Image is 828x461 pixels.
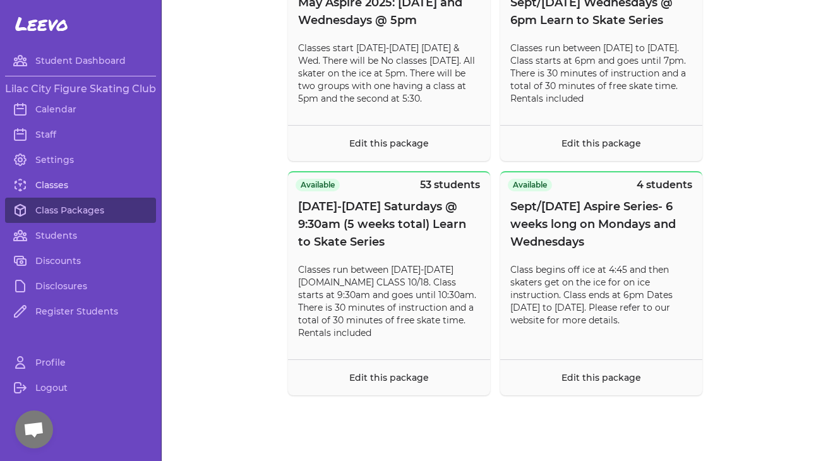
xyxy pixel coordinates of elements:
a: Edit this package [561,372,641,383]
a: Classes [5,172,156,198]
a: Staff [5,122,156,147]
a: Discounts [5,248,156,273]
p: Classes run between [DATE] to [DATE]. Class starts at 6pm and goes until 7pm. There is 30 minutes... [510,42,692,105]
span: Leevo [15,13,68,35]
p: 53 students [420,177,480,193]
a: Logout [5,375,156,400]
a: Disclosures [5,273,156,299]
button: Available53 students[DATE]-[DATE] Saturdays @ 9:30am (5 weeks total) Learn to Skate SeriesClasses... [288,171,490,395]
a: Edit this package [349,138,429,149]
p: Class begins off ice at 4:45 and then skaters get on the ice for on ice instruction. Class ends a... [510,263,692,326]
a: Settings [5,147,156,172]
p: Classes start [DATE]-[DATE] [DATE] & Wed. There will be No classes [DATE]. All skater on the ice ... [298,42,480,105]
a: Student Dashboard [5,48,156,73]
span: Available [508,179,552,191]
span: Sept/[DATE] Aspire Series- 6 weeks long on Mondays and Wednesdays [510,198,692,251]
a: Students [5,223,156,248]
a: Profile [5,350,156,375]
span: [DATE]-[DATE] Saturdays @ 9:30am (5 weeks total) Learn to Skate Series [298,198,480,251]
a: Calendar [5,97,156,122]
a: Register Students [5,299,156,324]
p: Classes run between [DATE]-[DATE][DOMAIN_NAME] CLASS 10/18. Class starts at 9:30am and goes until... [298,263,480,339]
p: 4 students [637,177,692,193]
a: Class Packages [5,198,156,223]
span: Available [296,179,340,191]
a: Edit this package [561,138,641,149]
button: Available4 studentsSept/[DATE] Aspire Series- 6 weeks long on Mondays and WednesdaysClass begins ... [500,171,702,395]
a: Edit this package [349,372,429,383]
h3: Lilac City Figure Skating Club [5,81,156,97]
div: Open chat [15,410,53,448]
